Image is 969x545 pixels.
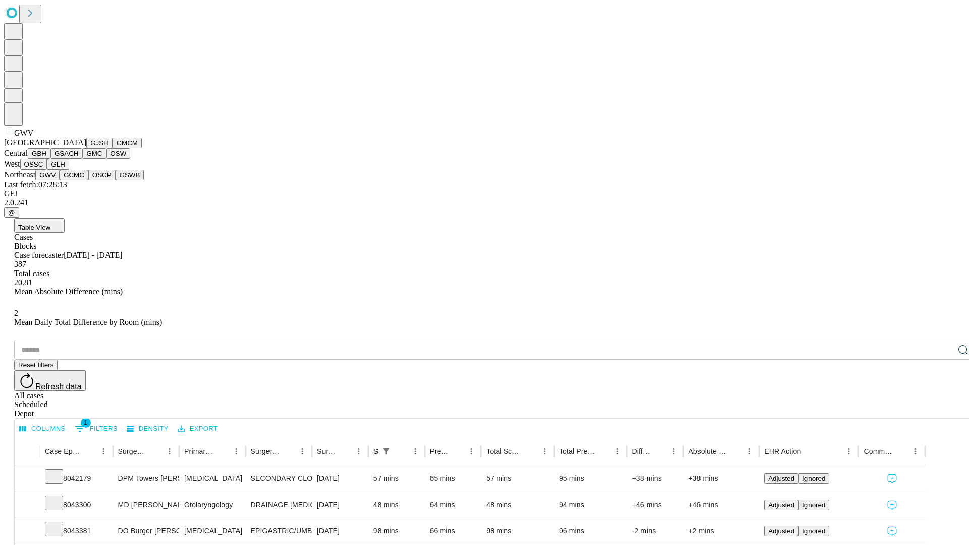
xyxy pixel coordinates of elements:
button: Sort [338,444,352,458]
div: GEI [4,189,965,198]
button: Sort [281,444,295,458]
span: [GEOGRAPHIC_DATA] [4,138,86,147]
span: 2 [14,309,18,317]
div: Difference [632,447,652,455]
button: Menu [352,444,366,458]
div: Comments [864,447,893,455]
button: OSSC [20,159,47,170]
span: Case forecaster [14,251,64,259]
button: Menu [163,444,177,458]
div: [MEDICAL_DATA] [184,466,240,492]
div: Surgeon Name [118,447,147,455]
button: Menu [842,444,856,458]
button: Sort [523,444,537,458]
div: 48 mins [486,492,549,518]
span: Adjusted [768,475,794,482]
button: Adjusted [764,473,798,484]
button: Expand [20,497,35,514]
button: Menu [908,444,923,458]
div: Scheduled In Room Duration [373,447,378,455]
span: West [4,159,20,168]
div: EHR Action [764,447,801,455]
button: Sort [82,444,96,458]
button: Sort [450,444,464,458]
button: Menu [96,444,111,458]
div: 48 mins [373,492,420,518]
button: Sort [596,444,610,458]
button: Export [175,421,220,437]
button: GJSH [86,138,113,148]
span: @ [8,209,15,216]
div: [DATE] [317,492,363,518]
span: Last fetch: 07:28:13 [4,180,67,189]
button: Show filters [379,444,393,458]
div: DO Burger [PERSON_NAME] Do [118,518,174,544]
button: GSACH [50,148,82,159]
span: GWV [14,129,33,137]
span: Mean Daily Total Difference by Room (mins) [14,318,162,326]
button: Menu [408,444,422,458]
span: Central [4,149,28,157]
div: 8043381 [45,518,108,544]
button: OSW [106,148,131,159]
button: GBH [28,148,50,159]
button: Adjusted [764,526,798,536]
button: Adjusted [764,500,798,510]
div: Surgery Date [317,447,337,455]
div: 64 mins [430,492,476,518]
div: 98 mins [373,518,420,544]
button: Ignored [798,526,829,536]
div: Primary Service [184,447,213,455]
div: MD [PERSON_NAME] [118,492,174,518]
button: Show filters [72,421,120,437]
button: GLH [47,159,69,170]
button: GMC [82,148,106,159]
div: 57 mins [486,466,549,492]
button: Sort [653,444,667,458]
div: 65 mins [430,466,476,492]
div: EPIGASTRIC/UMBILICAL [MEDICAL_DATA] INITIAL < 3 CM INCARCERATED/STRANGULATED [251,518,307,544]
div: [DATE] [317,518,363,544]
div: +46 mins [688,492,754,518]
span: [DATE] - [DATE] [64,251,122,259]
span: Refresh data [35,382,82,391]
div: SECONDARY CLOSURE [MEDICAL_DATA] EXTENSIVE [251,466,307,492]
button: Menu [295,444,309,458]
button: Reset filters [14,360,58,370]
div: Absolute Difference [688,447,727,455]
div: +2 mins [688,518,754,544]
div: 8042179 [45,466,108,492]
button: Menu [610,444,624,458]
span: Ignored [802,527,825,535]
div: Case Epic Id [45,447,81,455]
div: Total Scheduled Duration [486,447,522,455]
button: Expand [20,470,35,488]
span: 387 [14,260,26,268]
div: 94 mins [559,492,622,518]
span: Northeast [4,170,35,179]
div: [MEDICAL_DATA] [184,518,240,544]
div: 95 mins [559,466,622,492]
span: Adjusted [768,501,794,509]
button: GCMC [60,170,88,180]
button: Ignored [798,500,829,510]
button: Sort [394,444,408,458]
div: Predicted In Room Duration [430,447,450,455]
button: GMCM [113,138,142,148]
button: Menu [464,444,478,458]
button: Select columns [17,421,68,437]
div: +38 mins [632,466,678,492]
div: +46 mins [632,492,678,518]
div: DPM Towers [PERSON_NAME] Dpm [118,466,174,492]
span: Total cases [14,269,49,278]
div: 2.0.241 [4,198,965,207]
span: Ignored [802,475,825,482]
div: Total Predicted Duration [559,447,596,455]
div: 66 mins [430,518,476,544]
div: Otolaryngology [184,492,240,518]
button: Sort [728,444,742,458]
div: 96 mins [559,518,622,544]
div: 98 mins [486,518,549,544]
button: Density [124,421,171,437]
button: Sort [802,444,816,458]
